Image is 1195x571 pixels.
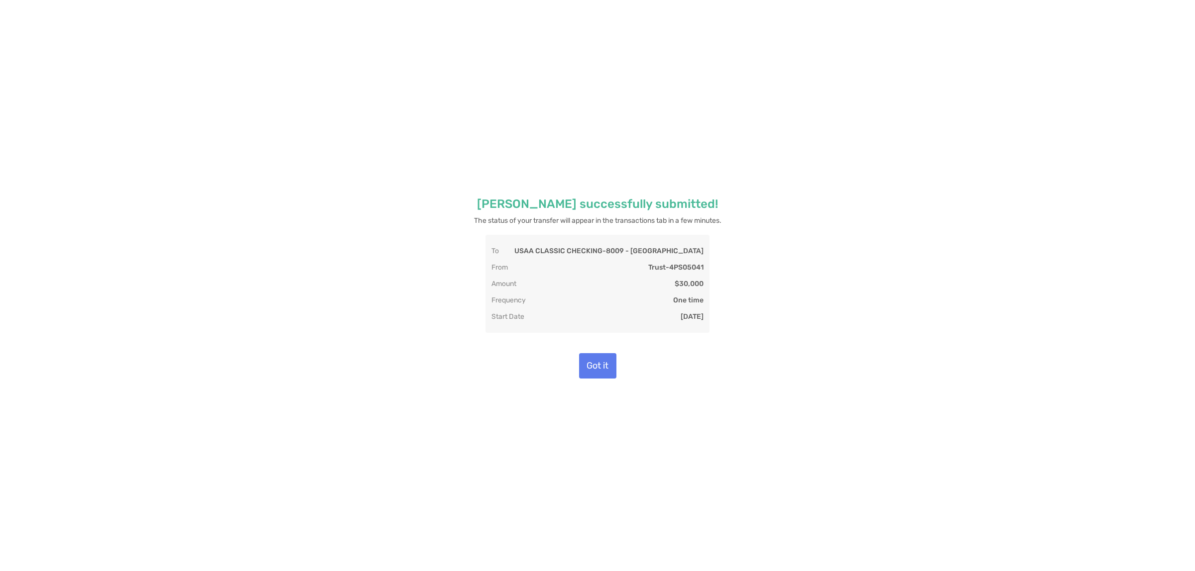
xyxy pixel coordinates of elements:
p: From [491,263,508,272]
p: To [491,247,499,255]
p: One time [673,296,704,304]
p: [PERSON_NAME] successfully submitted! [477,198,718,210]
button: Got it [579,353,616,379]
p: Amount [491,280,516,288]
p: Trust - 4PS05041 [648,263,704,272]
p: Frequency [491,296,526,304]
p: $30,000 [675,280,704,288]
p: Start Date [491,312,527,321]
p: [DATE] [681,312,704,321]
p: The status of your transfer will appear in the transactions tab in a few minutes. [474,214,721,227]
p: USAA CLASSIC CHECKING - 8009 - [GEOGRAPHIC_DATA] [514,247,704,255]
